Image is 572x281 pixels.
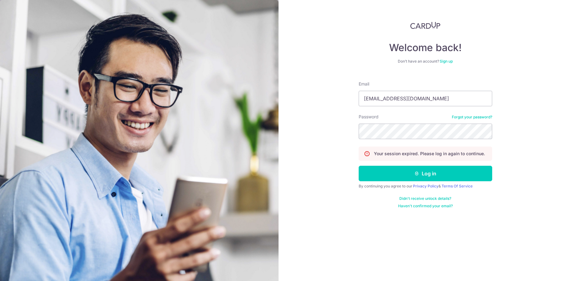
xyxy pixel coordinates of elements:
input: Enter your Email [359,91,492,106]
a: Didn't receive unlock details? [399,196,451,201]
img: CardUp Logo [410,22,441,29]
div: By continuing you agree to our & [359,184,492,189]
a: Sign up [440,59,453,64]
p: Your session expired. Please log in again to continue. [374,151,485,157]
label: Email [359,81,369,87]
a: Haven't confirmed your email? [398,204,453,209]
h4: Welcome back! [359,42,492,54]
a: Terms Of Service [442,184,473,188]
button: Log in [359,166,492,181]
div: Don’t have an account? [359,59,492,64]
a: Forgot your password? [452,115,492,120]
a: Privacy Policy [413,184,438,188]
label: Password [359,114,379,120]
